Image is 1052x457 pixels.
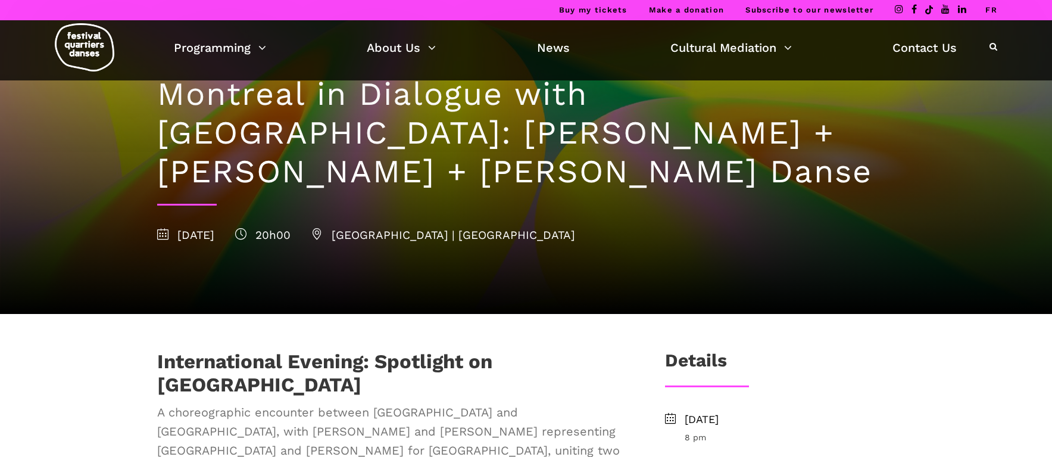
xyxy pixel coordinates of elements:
h1: Montreal in Dialogue with [GEOGRAPHIC_DATA]: [PERSON_NAME] + [PERSON_NAME] + [PERSON_NAME] Danse [157,75,895,191]
span: [DATE] [157,228,214,242]
h3: Details [665,350,727,380]
a: About Us [367,38,436,58]
span: 8 pm [685,431,895,444]
h1: International Evening: Spotlight on [GEOGRAPHIC_DATA] [157,350,626,397]
a: Contact Us [892,38,957,58]
a: Make a donation [649,5,725,14]
img: logo-fqd-med [55,23,114,71]
a: Programming [174,38,266,58]
span: [DATE] [685,411,895,428]
span: 20h00 [235,228,291,242]
a: Buy my tickets [559,5,628,14]
a: Subscribe to our newsletter [745,5,873,14]
span: [GEOGRAPHIC_DATA] | [GEOGRAPHIC_DATA] [311,228,575,242]
a: News [537,38,570,58]
a: Cultural Mediation [670,38,792,58]
a: FR [985,5,997,14]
